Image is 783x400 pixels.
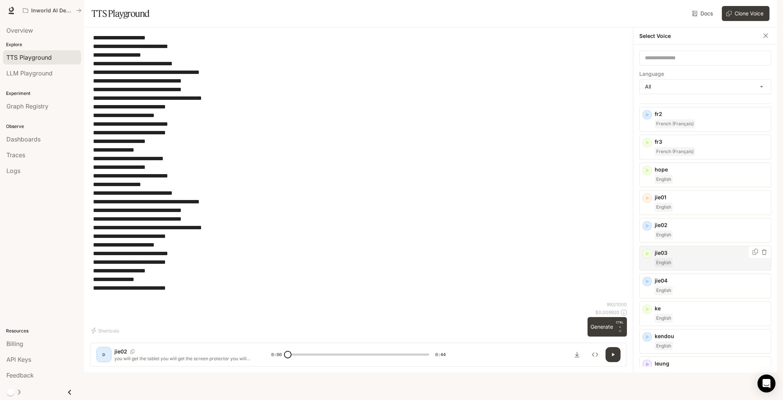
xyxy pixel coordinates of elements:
span: English [655,175,673,184]
span: English [655,314,673,323]
div: All [640,80,771,94]
div: Open Intercom Messenger [757,374,775,392]
p: jie03 [655,249,768,257]
h1: TTS Playground [92,6,150,21]
p: Inworld AI Demos [31,8,73,14]
div: D [98,349,110,361]
span: 0:00 [271,351,282,358]
p: kendou [655,332,768,340]
button: All workspaces [20,3,85,18]
button: Download audio [570,347,585,362]
p: fr2 [655,110,768,118]
p: jie01 [655,194,768,201]
span: English [655,286,673,295]
p: fr3 [655,138,768,146]
span: English [655,203,673,212]
button: Inspect [588,347,603,362]
span: English [655,230,673,239]
p: jie04 [655,277,768,284]
button: Copy Voice ID [127,349,138,354]
p: ⏎ [616,320,624,334]
p: Language [639,71,664,77]
span: English [655,258,673,267]
a: Docs [691,6,716,21]
p: CTRL + [616,320,624,329]
p: 992 / 1000 [607,301,627,308]
button: Copy Voice ID [751,249,759,255]
p: you will get the tablet you will get the screen protector you will get the case you will get the ... [114,355,253,362]
p: jie02 [655,221,768,229]
span: French (Français) [655,119,695,128]
p: jie02 [114,348,127,355]
button: GenerateCTRL +⏎ [588,317,627,337]
button: Clone Voice [722,6,769,21]
span: English [655,341,673,350]
p: ke [655,305,768,312]
p: leung [655,360,768,367]
span: French (Français) [655,147,695,156]
span: 0:44 [435,351,446,358]
p: $ 0.009920 [595,309,619,316]
p: hope [655,166,768,173]
button: Shortcuts [90,325,122,337]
